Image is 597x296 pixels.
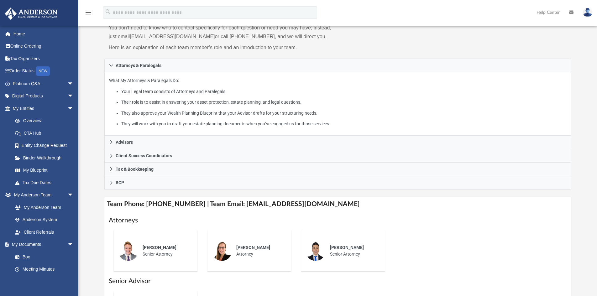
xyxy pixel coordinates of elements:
[121,120,566,128] li: They will work with you to draft your estate planning documents when you’ve engaged us for those ...
[236,245,270,250] span: [PERSON_NAME]
[116,180,124,185] span: BCP
[121,88,566,96] li: Your Legal team consists of Attorneys and Paralegals.
[4,65,83,78] a: Order StatusNEW
[67,189,80,202] span: arrow_drop_down
[130,34,215,39] a: [EMAIL_ADDRESS][DOMAIN_NAME]
[4,40,83,53] a: Online Ordering
[4,52,83,65] a: Tax Organizers
[330,245,364,250] span: [PERSON_NAME]
[104,59,571,72] a: Attorneys & Paralegals
[583,8,592,17] img: User Pic
[9,201,77,214] a: My Anderson Team
[104,176,571,190] a: BCP
[109,77,567,128] p: What My Attorneys & Paralegals Do:
[9,115,83,127] a: Overview
[104,72,571,136] div: Attorneys & Paralegals
[118,241,138,261] img: thumbnail
[121,98,566,106] li: Their role is to assist in answering your asset protection, estate planning, and legal questions.
[104,197,571,211] h4: Team Phone: [PHONE_NUMBER] | Team Email: [EMAIL_ADDRESS][DOMAIN_NAME]
[212,241,232,261] img: thumbnail
[67,238,80,251] span: arrow_drop_down
[9,176,83,189] a: Tax Due Dates
[104,136,571,149] a: Advisors
[9,164,80,177] a: My Blueprint
[4,77,83,90] a: Platinum Q&Aarrow_drop_down
[104,163,571,176] a: Tax & Bookkeeping
[326,240,380,262] div: Senior Attorney
[4,189,80,201] a: My Anderson Teamarrow_drop_down
[3,8,60,20] img: Anderson Advisors Platinum Portal
[4,102,83,115] a: My Entitiesarrow_drop_down
[67,77,80,90] span: arrow_drop_down
[4,28,83,40] a: Home
[109,43,333,52] p: Here is an explanation of each team member’s role and an introduction to your team.
[67,90,80,103] span: arrow_drop_down
[306,241,326,261] img: thumbnail
[116,153,172,158] span: Client Success Coordinators
[143,245,176,250] span: [PERSON_NAME]
[109,23,333,41] p: You don’t need to know who to contact specifically for each question or need you may have; instea...
[85,9,92,16] i: menu
[138,240,193,262] div: Senior Attorney
[232,240,287,262] div: Attorney
[121,109,566,117] li: They also approve your Wealth Planning Blueprint that your Advisor drafts for your structuring ne...
[9,214,80,226] a: Anderson System
[105,8,112,15] i: search
[109,277,567,286] h1: Senior Advisor
[4,238,80,251] a: My Documentsarrow_drop_down
[9,263,80,276] a: Meeting Minutes
[116,140,133,144] span: Advisors
[4,90,83,102] a: Digital Productsarrow_drop_down
[9,226,80,238] a: Client Referrals
[104,149,571,163] a: Client Success Coordinators
[116,63,161,68] span: Attorneys & Paralegals
[9,152,83,164] a: Binder Walkthrough
[36,66,50,76] div: NEW
[9,127,83,139] a: CTA Hub
[109,216,567,225] h1: Attorneys
[9,139,83,152] a: Entity Change Request
[67,102,80,115] span: arrow_drop_down
[9,251,77,263] a: Box
[85,12,92,16] a: menu
[116,167,154,171] span: Tax & Bookkeeping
